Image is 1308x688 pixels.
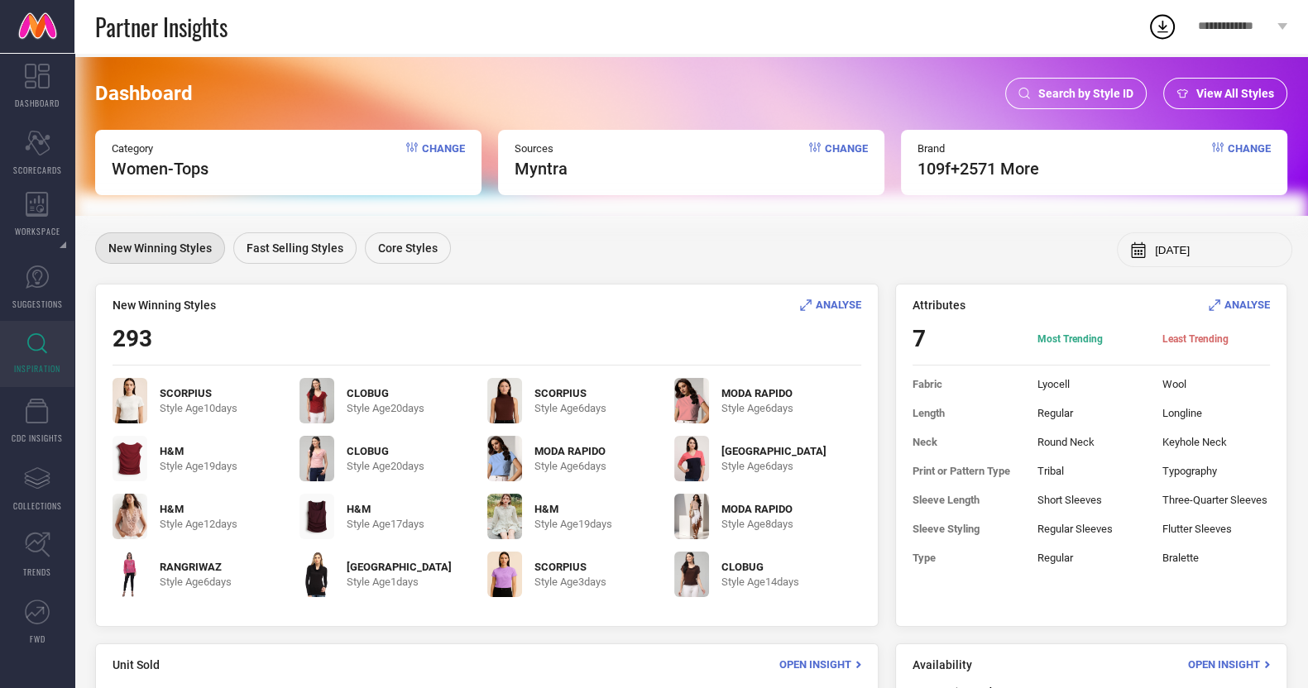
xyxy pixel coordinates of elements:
[1188,658,1260,671] span: Open Insight
[95,82,193,105] span: Dashboard
[1162,494,1270,506] span: Three-Quarter Sleeves
[347,518,424,530] span: Style Age 17 days
[534,503,612,515] span: H&M
[1162,465,1270,477] span: Typography
[160,387,237,399] span: SCORPIUS
[15,97,60,109] span: DASHBOARD
[721,561,799,573] span: CLOBUG
[721,387,793,399] span: MODA RAPIDO
[1162,332,1270,346] span: Least Trending
[113,494,147,539] img: J3JbYkjw_211697dbd14946aaa2b171ea2def4207.jpg
[112,142,208,155] span: Category
[1037,523,1146,535] span: Regular Sleeves
[515,159,568,179] span: myntra
[487,552,522,597] img: rSgnhX8s_2917d5ae1e3b41dbac7792c498fce7ae.jpg
[113,299,216,312] span: New Winning Styles
[721,460,826,472] span: Style Age 6 days
[913,325,1021,352] span: 7
[1037,407,1146,419] span: Regular
[13,499,62,512] span: COLLECTIONS
[1038,87,1133,100] span: Search by Style ID
[1162,378,1270,390] span: Wool
[534,460,606,472] span: Style Age 6 days
[1155,244,1279,256] input: Select month
[347,460,424,472] span: Style Age 20 days
[913,436,1021,448] span: Neck
[14,362,60,375] span: INSPIRATION
[913,658,972,671] span: Availability
[113,378,147,423] img: YioMfDB2_5b58462b2a074c1f9408a04d989ae131.jpg
[487,378,522,423] img: 7yoEvg9Q_c2a0da36873f4d27baac7ab0119f8dd8.jpg
[1037,378,1146,390] span: Lyocell
[113,436,147,481] img: rJAOdJAx_78593291e7724e91814723a51d3620c6.jpg
[779,657,861,672] div: Open Insight
[816,299,861,311] span: ANALYSE
[800,297,861,313] div: Analyse
[721,503,793,515] span: MODA RAPIDO
[487,436,522,481] img: zKOvB6xo_a4e1a5c13fd84db4bf31b31b3fd8c16b.jpg
[1162,552,1270,564] span: Bralette
[913,378,1021,390] span: Fabric
[913,523,1021,535] span: Sleeve Styling
[160,518,237,530] span: Style Age 12 days
[1162,523,1270,535] span: Flutter Sleeves
[347,402,424,414] span: Style Age 20 days
[299,494,334,539] img: HIokMc7b_c21d513f84ee492a83fa2aa6d589dc21.jpg
[160,561,232,573] span: RANGRIWAZ
[534,387,606,399] span: SCORPIUS
[299,436,334,481] img: mYt1SRM7_ceb6c399934845ccb2f7c1165add086f.jpg
[12,298,63,310] span: SUGGESTIONS
[23,566,51,578] span: TRENDS
[12,432,63,444] span: CDC INSIGHTS
[913,465,1021,477] span: Print or Pattern Type
[913,494,1021,506] span: Sleeve Length
[160,460,237,472] span: Style Age 19 days
[378,241,438,255] span: Core Styles
[160,576,232,588] span: Style Age 6 days
[534,576,606,588] span: Style Age 3 days
[721,445,826,457] span: [GEOGRAPHIC_DATA]
[918,142,1039,155] span: Brand
[918,159,1039,179] span: 109f +2571 More
[1209,297,1270,313] div: Analyse
[913,552,1021,564] span: Type
[1037,494,1146,506] span: Short Sleeves
[299,378,334,423] img: KppJWuao_77a27923308745cbbf83e081b60edbf9.jpg
[15,225,60,237] span: WORKSPACE
[113,552,147,597] img: oDurIy2W_1815366e25ce4905a5a50007eb9a2597.jpg
[487,494,522,539] img: TlAKP9tw_08b7ef549280487f97433e4a624d2fe2.jpg
[160,402,237,414] span: Style Age 10 days
[30,633,46,645] span: FWD
[1162,407,1270,419] span: Longline
[674,436,709,481] img: Or7FA8sr_e6cfcd14d3244616b4c82f803718be12.jpg
[108,241,212,255] span: New Winning Styles
[913,299,965,312] span: Attributes
[913,407,1021,419] span: Length
[1037,332,1146,346] span: Most Trending
[247,241,343,255] span: Fast Selling Styles
[721,576,799,588] span: Style Age 14 days
[347,445,424,457] span: CLOBUG
[674,494,709,539] img: eKEJsFzG_a9f734f2203e4478b508bf5d662aada3.jpg
[1228,142,1271,179] span: Change
[1188,657,1270,672] div: Open Insight
[1147,12,1177,41] div: Open download list
[534,561,606,573] span: SCORPIUS
[113,325,152,352] span: 293
[347,387,424,399] span: CLOBUG
[112,159,208,179] span: Women-Tops
[1196,87,1274,100] span: View All Styles
[1224,299,1270,311] span: ANALYSE
[113,658,160,671] span: Unit Sold
[347,561,452,573] span: [GEOGRAPHIC_DATA]
[674,378,709,423] img: jckPVLXR_e9bec8e73f4b46548764540165a57049.jpg
[721,518,793,530] span: Style Age 8 days
[779,658,851,671] span: Open Insight
[160,503,237,515] span: H&M
[1037,465,1146,477] span: Tribal
[95,10,228,44] span: Partner Insights
[825,142,868,179] span: Change
[299,552,334,597] img: upUs2VVH_b09beedc34ea4a3eb3017af1d4df4f2f.jpg
[422,142,465,179] span: Change
[1037,436,1146,448] span: Round Neck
